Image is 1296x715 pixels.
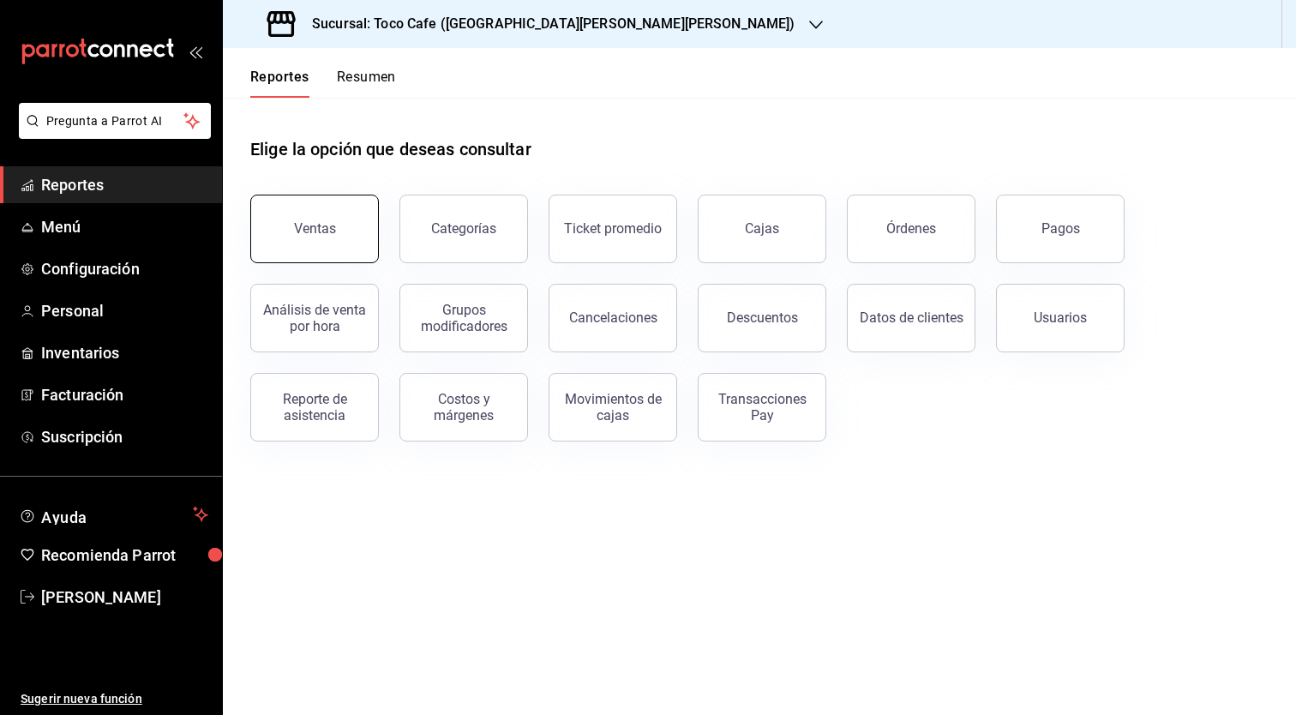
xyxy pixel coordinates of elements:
[250,195,379,263] button: Ventas
[250,373,379,442] button: Reporte de asistencia
[294,220,336,237] div: Ventas
[431,220,496,237] div: Categorías
[745,220,779,237] div: Cajas
[996,195,1125,263] button: Pagos
[1034,309,1087,326] div: Usuarios
[549,195,677,263] button: Ticket promedio
[298,14,795,34] h3: Sucursal: Toco Cafe ([GEOGRAPHIC_DATA][PERSON_NAME][PERSON_NAME])
[698,195,826,263] button: Cajas
[549,373,677,442] button: Movimientos de cajas
[41,341,208,364] span: Inventarios
[261,302,368,334] div: Análisis de venta por hora
[250,136,531,162] h1: Elige la opción que deseas consultar
[847,195,975,263] button: Órdenes
[12,124,211,142] a: Pregunta a Parrot AI
[189,45,202,58] button: open_drawer_menu
[996,284,1125,352] button: Usuarios
[698,284,826,352] button: Descuentos
[399,284,528,352] button: Grupos modificadores
[564,220,662,237] div: Ticket promedio
[709,391,815,424] div: Transacciones Pay
[41,586,208,609] span: [PERSON_NAME]
[41,425,208,448] span: Suscripción
[886,220,936,237] div: Órdenes
[41,257,208,280] span: Configuración
[46,112,184,130] span: Pregunta a Parrot AI
[41,299,208,322] span: Personal
[261,391,368,424] div: Reporte de asistencia
[19,103,211,139] button: Pregunta a Parrot AI
[250,69,309,98] button: Reportes
[250,69,396,98] div: navigation tabs
[399,195,528,263] button: Categorías
[41,383,208,406] span: Facturación
[250,284,379,352] button: Análisis de venta por hora
[21,690,208,708] span: Sugerir nueva función
[399,373,528,442] button: Costos y márgenes
[41,215,208,238] span: Menú
[698,373,826,442] button: Transacciones Pay
[847,284,975,352] button: Datos de clientes
[337,69,396,98] button: Resumen
[41,544,208,567] span: Recomienda Parrot
[727,309,798,326] div: Descuentos
[569,309,657,326] div: Cancelaciones
[41,504,186,525] span: Ayuda
[411,302,517,334] div: Grupos modificadores
[1041,220,1080,237] div: Pagos
[411,391,517,424] div: Costos y márgenes
[560,391,666,424] div: Movimientos de cajas
[860,309,963,326] div: Datos de clientes
[41,173,208,196] span: Reportes
[549,284,677,352] button: Cancelaciones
